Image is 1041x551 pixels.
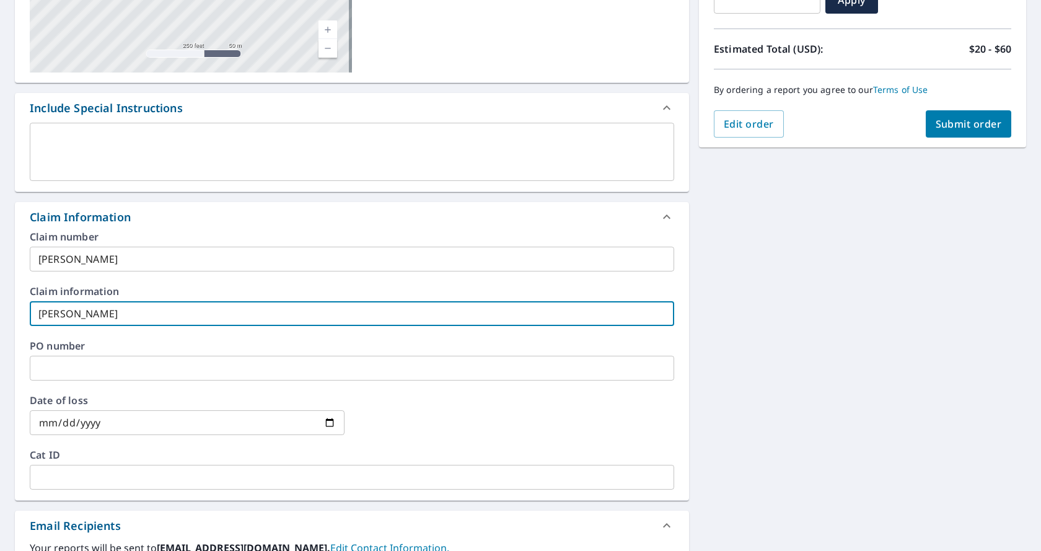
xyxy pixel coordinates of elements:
a: Current Level 17, Zoom Out [318,39,337,58]
p: Estimated Total (USD): [714,42,863,56]
div: Email Recipients [15,511,689,540]
a: Current Level 17, Zoom In [318,20,337,39]
label: Date of loss [30,395,345,405]
p: By ordering a report you agree to our [714,84,1011,95]
label: Claim information [30,286,674,296]
p: $20 - $60 [969,42,1011,56]
a: Terms of Use [873,84,928,95]
button: Submit order [926,110,1012,138]
div: Include Special Instructions [30,100,183,117]
div: Claim Information [15,202,689,232]
span: Edit order [724,117,774,131]
span: Submit order [936,117,1002,131]
label: PO number [30,341,674,351]
label: Cat ID [30,450,674,460]
div: Claim Information [30,209,131,226]
label: Claim number [30,232,674,242]
button: Edit order [714,110,784,138]
div: Include Special Instructions [15,93,689,123]
div: Email Recipients [30,518,121,534]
